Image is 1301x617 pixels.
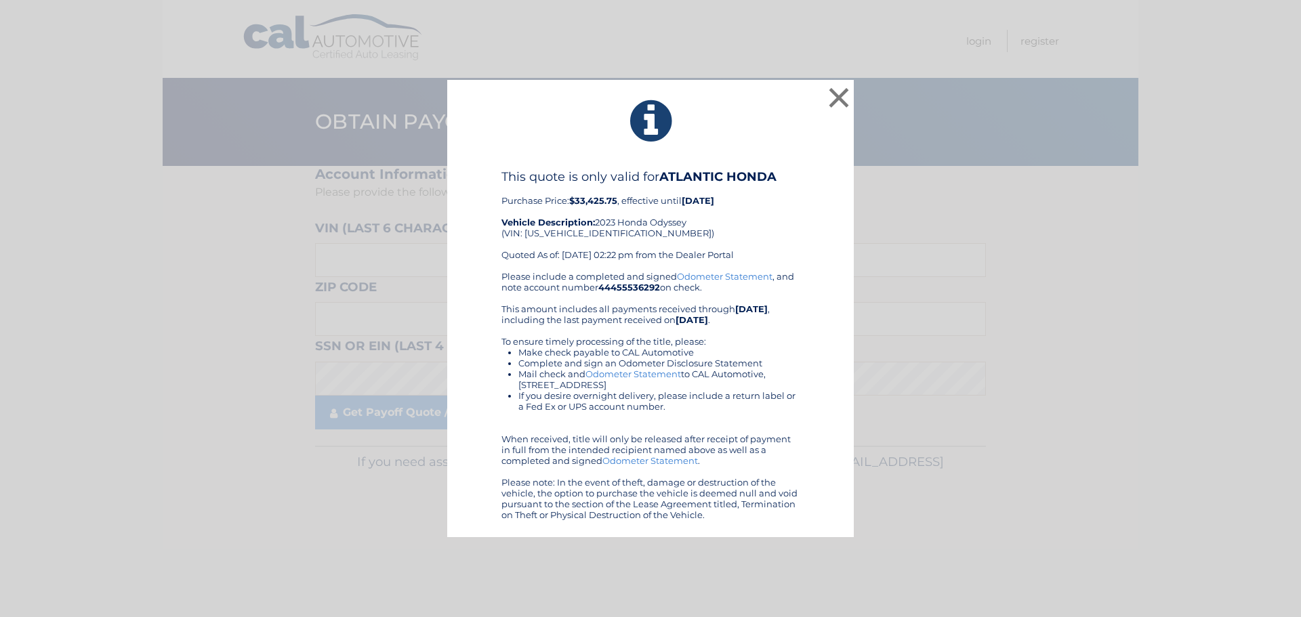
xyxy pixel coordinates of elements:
b: [DATE] [682,195,714,206]
li: Mail check and to CAL Automotive, [STREET_ADDRESS] [518,368,800,390]
div: Purchase Price: , effective until 2023 Honda Odyssey (VIN: [US_VEHICLE_IDENTIFICATION_NUMBER]) Qu... [501,169,800,271]
b: [DATE] [676,314,708,325]
li: If you desire overnight delivery, please include a return label or a Fed Ex or UPS account number. [518,390,800,412]
li: Complete and sign an Odometer Disclosure Statement [518,358,800,368]
strong: Vehicle Description: [501,217,595,228]
b: $33,425.75 [569,195,617,206]
b: ATLANTIC HONDA [659,169,777,184]
h4: This quote is only valid for [501,169,800,184]
div: Please include a completed and signed , and note account number on check. This amount includes al... [501,271,800,520]
a: Odometer Statement [602,455,698,466]
li: Make check payable to CAL Automotive [518,347,800,358]
a: Odometer Statement [677,271,772,282]
b: [DATE] [735,303,768,314]
button: × [825,84,852,111]
b: 44455536292 [598,282,660,293]
a: Odometer Statement [585,368,681,379]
